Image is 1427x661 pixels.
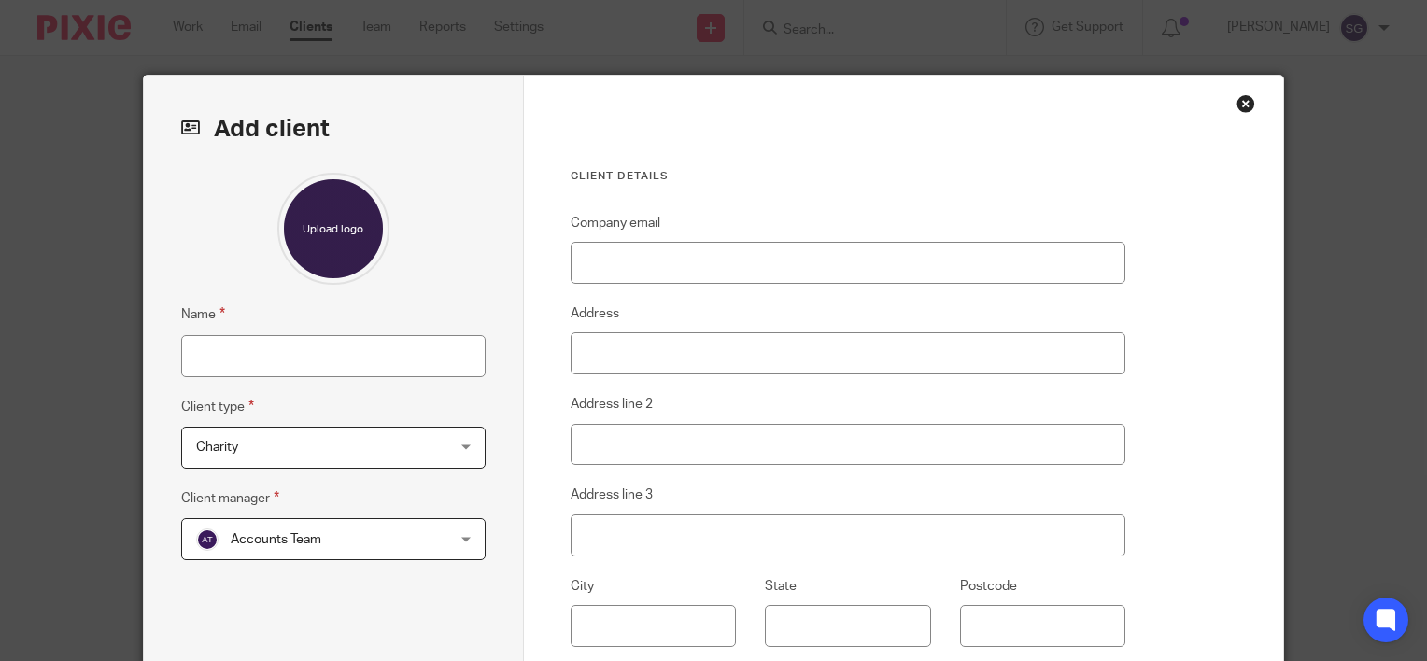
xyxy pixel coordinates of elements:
[181,113,486,145] h2: Add client
[571,395,653,414] label: Address line 2
[196,528,219,551] img: svg%3E
[571,577,594,596] label: City
[181,303,225,325] label: Name
[1236,94,1255,113] div: Close this dialog window
[571,214,660,232] label: Company email
[196,441,238,454] span: Charity
[765,577,797,596] label: State
[231,533,321,546] span: Accounts Team
[571,485,653,504] label: Address line 3
[571,304,619,323] label: Address
[960,577,1017,596] label: Postcode
[571,169,1126,184] h3: Client details
[181,396,254,417] label: Client type
[181,487,279,509] label: Client manager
